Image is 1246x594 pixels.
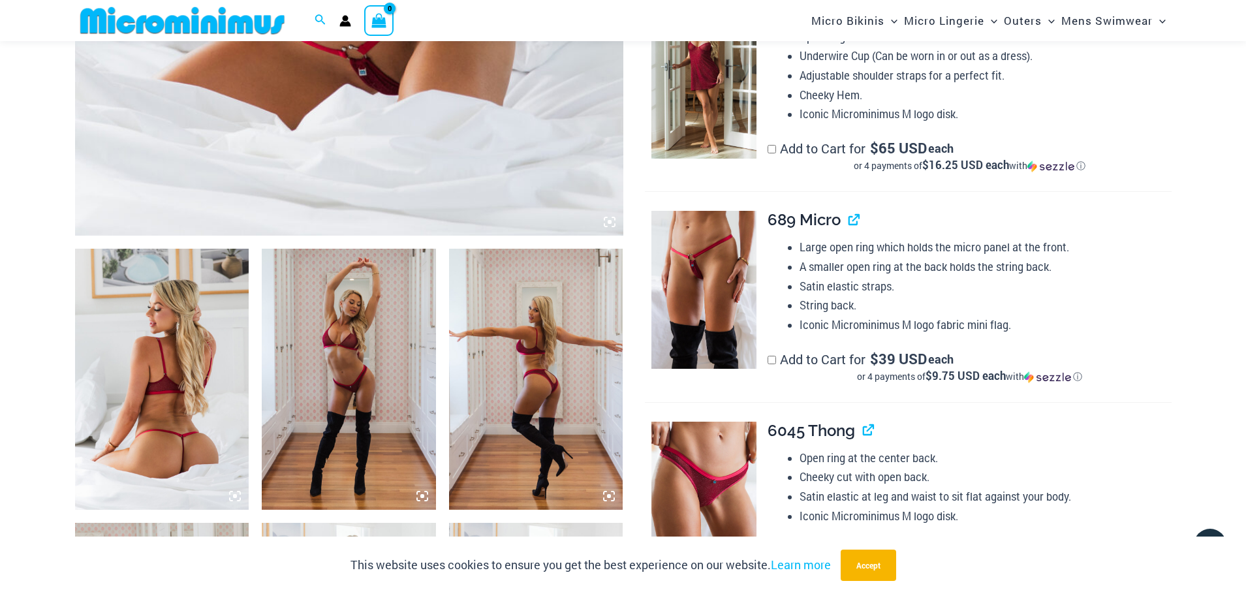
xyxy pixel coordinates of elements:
a: Micro BikinisMenu ToggleMenu Toggle [808,4,901,37]
nav: Site Navigation [806,2,1172,39]
li: Cheeky cut with open back. [800,467,1172,487]
span: Outers [1004,4,1042,37]
li: A smaller open ring at the back holds the string back. [800,257,1172,277]
div: or 4 payments of with [768,159,1171,172]
span: 6045 Thong [768,421,855,440]
li: Satin elastic at leg and waist to sit flat against your body. [800,487,1172,507]
img: Guilty Pleasures Red 1045 Bra 6045 Thong [449,249,623,510]
li: Iconic Microminimus M logo disk. [800,507,1172,526]
li: Iconic Microminimus M logo fabric mini flag. [800,315,1172,335]
li: Open ring at the center back. [800,448,1172,468]
span: Micro Bikinis [811,4,884,37]
li: Cheeky Hem. [800,86,1172,105]
a: Mens SwimwearMenu ToggleMenu Toggle [1058,4,1169,37]
span: 39 USD [870,352,927,366]
li: Adjustable shoulder straps for a perfect fit. [800,66,1172,86]
li: Iconic Microminimus M logo disk. [800,104,1172,124]
li: String back. [800,296,1172,315]
a: Search icon link [315,12,326,29]
span: $9.75 USD each [926,368,1006,383]
a: Account icon link [339,15,351,27]
span: $ [870,349,879,368]
a: Learn more [771,557,831,572]
span: $16.25 USD each [922,157,1009,172]
span: Mens Swimwear [1061,4,1153,37]
li: Underwire Cup (Can be worn in or out as a dress). [800,46,1172,66]
span: Menu Toggle [984,4,997,37]
div: or 4 payments of with [768,370,1171,383]
span: $ [870,138,879,157]
label: Add to Cart for [768,351,1171,383]
li: Satin elastic straps. [800,277,1172,296]
img: Sezzle [1024,371,1071,383]
a: View Shopping Cart, empty [364,5,394,35]
span: 65 USD [870,142,927,155]
img: Sezzle [1027,161,1074,172]
img: Guilty Pleasures Red 1260 Slip [651,1,756,159]
img: Guilty Pleasures Red 1045 Bra 6045 Thong [262,249,436,510]
img: Guilty Pleasures Red 6045 Thong [651,422,756,580]
input: Add to Cart for$65 USD eachor 4 payments of$16.25 USD eachwithSezzle Click to learn more about Se... [768,145,776,153]
li: Large open ring which holds the micro panel at the front. [800,238,1172,257]
img: MM SHOP LOGO FLAT [75,6,290,35]
a: Micro LingerieMenu ToggleMenu Toggle [901,4,1001,37]
span: Menu Toggle [1042,4,1055,37]
img: Guilty Pleasures Red 1045 Bra 689 Micro [75,249,249,510]
span: Menu Toggle [1153,4,1166,37]
span: each [928,142,954,155]
label: Add to Cart for [768,140,1171,172]
span: Menu Toggle [884,4,897,37]
div: or 4 payments of$9.75 USD eachwithSezzle Click to learn more about Sezzle [768,370,1171,383]
img: Guilty Pleasures Red 689 Micro [651,211,756,369]
span: 689 Micro [768,210,841,229]
input: Add to Cart for$39 USD eachor 4 payments of$9.75 USD eachwithSezzle Click to learn more about Sezzle [768,356,776,364]
div: or 4 payments of$16.25 USD eachwithSezzle Click to learn more about Sezzle [768,159,1171,172]
button: Accept [841,550,896,581]
a: OutersMenu ToggleMenu Toggle [1001,4,1058,37]
p: This website uses cookies to ensure you get the best experience on our website. [350,555,831,575]
span: Micro Lingerie [904,4,984,37]
span: each [928,352,954,366]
